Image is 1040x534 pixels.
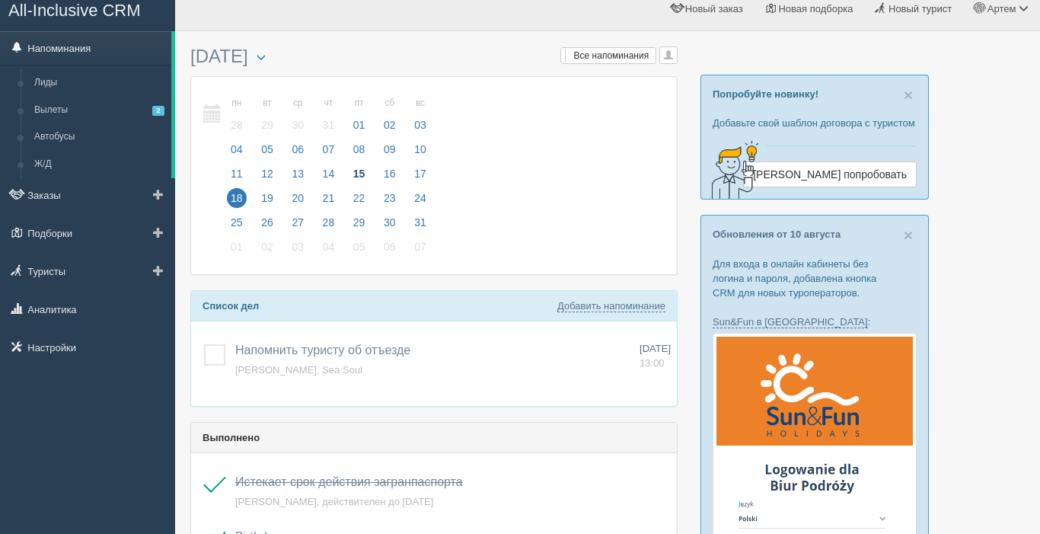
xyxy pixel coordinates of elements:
[375,238,404,263] a: 06
[319,237,339,257] span: 04
[257,139,277,159] span: 05
[227,213,247,232] span: 25
[713,87,917,101] p: Попробуйте новинку!
[406,190,431,214] a: 24
[319,188,339,208] span: 21
[253,141,282,165] a: 05
[257,213,277,232] span: 26
[380,237,400,257] span: 06
[349,139,369,159] span: 08
[778,3,853,14] span: Новая подборка
[288,97,308,110] small: ср
[227,237,247,257] span: 01
[685,3,743,14] span: Новый заказ
[222,141,251,165] a: 04
[701,139,762,200] img: creative-idea-2907357.png
[319,164,339,184] span: 14
[349,97,369,110] small: пт
[713,229,841,240] a: Обновления от 10 августа
[410,115,430,135] span: 03
[222,88,251,141] a: пн 28
[410,188,430,208] span: 24
[283,214,312,238] a: 27
[713,257,917,300] p: Для входа в онлайн кабинеты без логина и пароля, добавлена кнопка CRM для новых туроператоров.
[380,188,400,208] span: 23
[904,87,913,103] button: Close
[227,164,247,184] span: 11
[380,213,400,232] span: 30
[8,1,141,20] span: All-Inclusive CRM
[190,46,678,69] h3: [DATE]
[713,116,917,130] p: Добавьте свой шаблон договора с туристом
[349,213,369,232] span: 29
[375,190,404,214] a: 23
[410,164,430,184] span: 17
[319,139,339,159] span: 07
[257,97,277,110] small: вт
[406,238,431,263] a: 07
[227,97,247,110] small: пн
[345,165,374,190] a: 15
[253,88,282,141] a: вт 29
[345,238,374,263] a: 05
[410,237,430,257] span: 07
[288,115,308,135] span: 30
[27,151,171,178] a: Ж/Д
[345,88,374,141] a: пт 01
[27,97,171,124] a: Вылеты2
[713,316,868,328] a: Sun&Fun в [GEOGRAPHIC_DATA]
[235,344,410,357] a: Напомнить туристу об отъезде
[253,165,282,190] a: 12
[904,226,913,244] span: ×
[235,496,433,507] a: [PERSON_NAME], действителен до [DATE]
[257,164,277,184] span: 12
[314,88,343,141] a: чт 31
[904,86,913,104] span: ×
[349,115,369,135] span: 01
[345,214,374,238] a: 29
[257,188,277,208] span: 19
[410,97,430,110] small: вс
[319,213,339,232] span: 28
[380,139,400,159] span: 09
[257,115,277,135] span: 29
[987,3,1016,14] span: Артем
[222,214,251,238] a: 25
[380,164,400,184] span: 16
[283,238,312,263] a: 03
[288,237,308,257] span: 03
[235,364,362,376] a: [PERSON_NAME], Sea Soul
[375,165,404,190] a: 16
[319,115,339,135] span: 31
[410,213,430,232] span: 31
[319,97,339,110] small: чт
[288,164,308,184] span: 13
[222,165,251,190] a: 11
[743,161,917,187] a: [PERSON_NAME] попробовать
[713,315,917,329] p: :
[314,214,343,238] a: 28
[283,190,312,214] a: 20
[557,300,665,312] a: Добавить напоминание
[152,106,164,116] span: 2
[640,357,665,369] span: 13:00
[375,88,404,141] a: сб 02
[406,165,431,190] a: 17
[227,188,247,208] span: 18
[640,342,671,370] a: [DATE] 13:00
[888,3,952,14] span: Новый турист
[222,190,251,214] a: 18
[345,190,374,214] a: 22
[283,141,312,165] a: 06
[235,475,463,488] a: Истекает срок действия загранпаспорта
[314,190,343,214] a: 21
[222,238,251,263] a: 01
[314,165,343,190] a: 14
[283,165,312,190] a: 13
[227,115,247,135] span: 28
[349,164,369,184] span: 15
[288,188,308,208] span: 20
[203,300,259,312] b: Список дел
